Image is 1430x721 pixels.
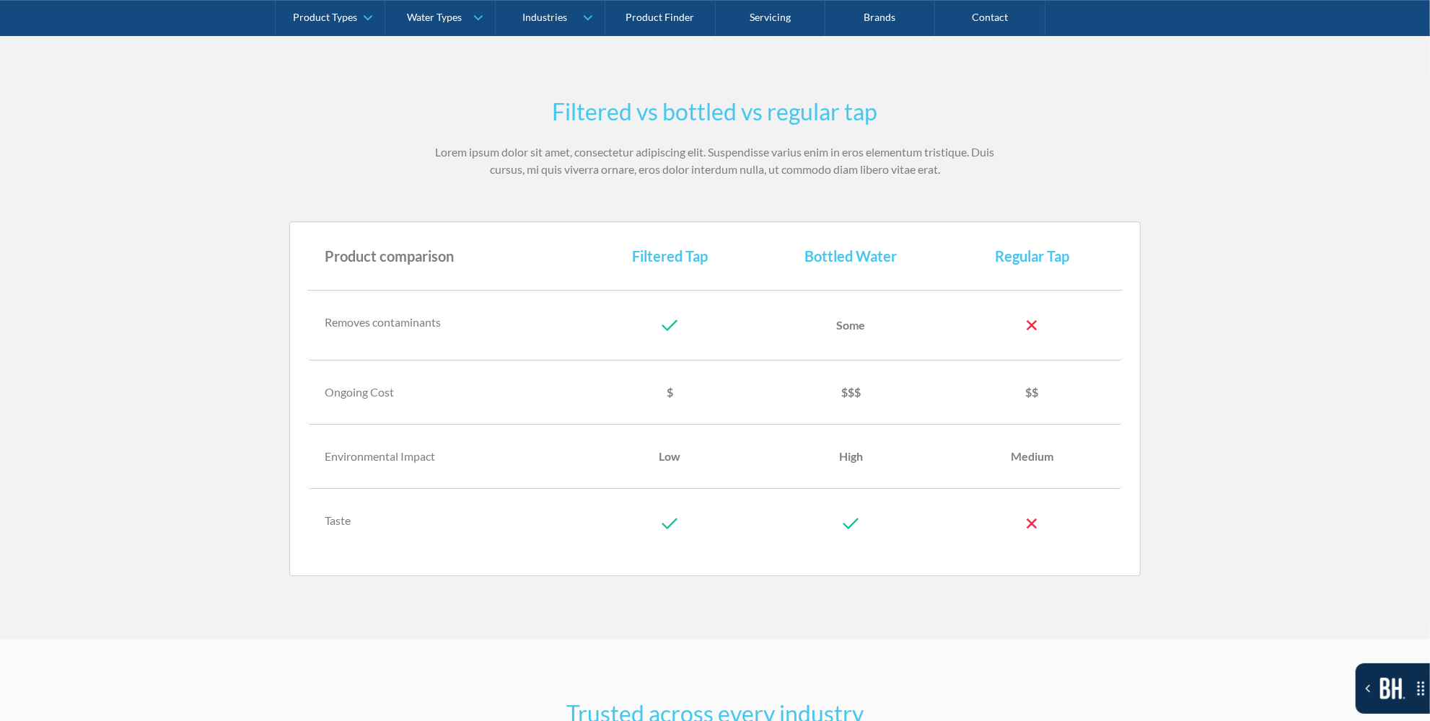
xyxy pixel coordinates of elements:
[1025,384,1038,401] div: $$
[325,246,454,266] div: Product comparison
[839,448,863,465] div: High
[841,384,861,401] div: $$$
[522,12,567,24] div: Industries
[659,448,680,465] div: Low
[836,317,865,334] div: Some
[1011,448,1053,465] div: Medium
[325,448,562,465] div: Environmental Impact
[667,384,673,401] div: $
[632,245,708,267] div: Filtered Tap
[293,12,357,24] div: Product Types
[325,384,562,401] div: Ongoing Cost
[434,94,996,129] h2: Filtered vs bottled vs regular tap
[325,314,562,331] div: Removes contaminants
[995,245,1069,267] div: Regular Tap
[325,512,562,529] div: Taste
[408,12,462,24] div: Water Types
[804,245,897,267] div: Bottled Water
[434,143,996,178] p: Lorem ipsum dolor sit amet, consectetur adipiscing elit. Suspendisse varius enim in eros elementu...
